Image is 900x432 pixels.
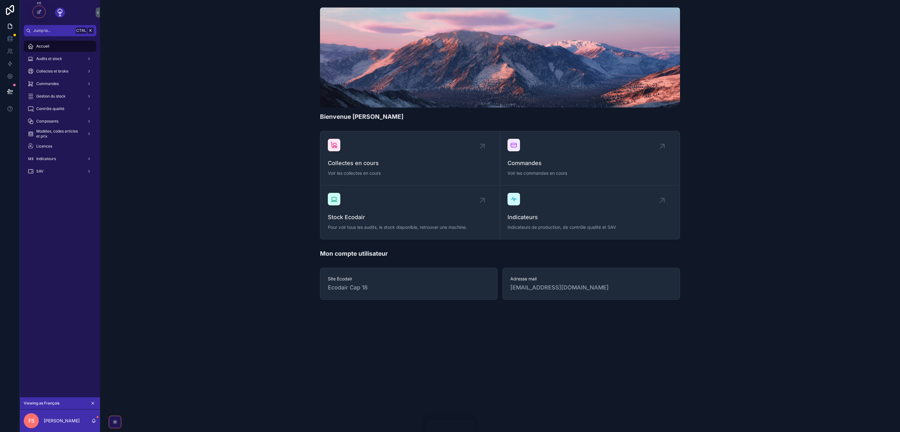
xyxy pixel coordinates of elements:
span: Composants [36,119,58,124]
span: Viewing as François [24,401,59,406]
span: Indicateurs de production, de contrôle qualité et SAV [507,224,672,230]
span: Accueil [36,44,49,49]
a: Licences [24,141,96,152]
span: Indicateurs [507,213,672,222]
a: Modèles, codes articles et prix [24,128,96,139]
span: Pour voir tous les audits, le stock disponible, retrouver une machine. [328,224,492,230]
span: Gestion du stock [36,94,66,99]
span: Ctrl [76,28,87,34]
span: Commandes [507,159,672,168]
span: Licences [36,144,52,149]
h1: Bienvenue [PERSON_NAME] [320,113,403,121]
a: Collectes et broke [24,66,96,77]
span: Audits et stock [36,56,62,61]
span: Contrôle qualité [36,106,64,111]
span: Jump to... [33,28,73,33]
span: Voir les commandes en cours [507,170,672,176]
a: Accueil [24,41,96,52]
span: Voir les collectes en cours [328,170,492,176]
span: Site Ecodair [328,276,490,282]
span: Modèles, codes articles et prix [36,129,82,139]
span: [EMAIL_ADDRESS][DOMAIN_NAME] [510,283,672,292]
span: Collectes et broke [36,69,68,74]
a: Gestion du stock [24,91,96,102]
img: App logo [55,8,65,18]
span: Collectes en cours [328,159,492,168]
a: Collectes en coursVoir les collectes en cours [320,131,500,185]
span: Adresse mail [510,276,672,282]
a: Contrôle qualité [24,103,96,114]
p: [PERSON_NAME] [44,418,80,424]
div: scrollable content [20,36,100,185]
a: CommandesVoir les commandes en cours [500,131,680,185]
a: Commandes [24,78,96,89]
a: IndicateursIndicateurs de production, de contrôle qualité et SAV [500,185,680,239]
a: Audits et stock [24,53,96,64]
a: SAV [24,166,96,177]
span: FS [28,417,34,424]
a: Composants [24,116,96,127]
span: Ecodair Cap 18 [328,283,367,292]
h1: Mon compte utilisateur [320,249,388,258]
span: K [88,28,93,33]
span: Stock Ecodair [328,213,492,222]
a: Stock EcodairPour voir tous les audits, le stock disponible, retrouver une machine. [320,185,500,239]
span: SAV [36,169,43,174]
span: Commandes [36,81,59,86]
span: Indicateurs [36,156,56,161]
button: Jump to...CtrlK [24,25,96,36]
a: Indicateurs [24,153,96,164]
